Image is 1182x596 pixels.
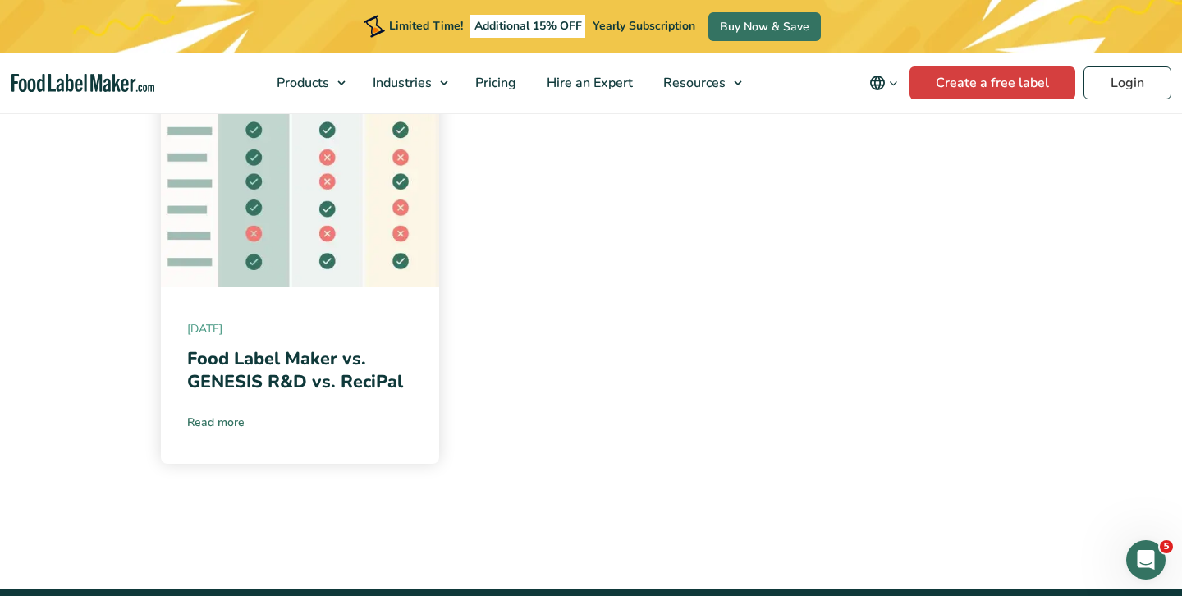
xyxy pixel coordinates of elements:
[187,346,403,394] a: Food Label Maker vs. GENESIS R&D vs. ReciPal
[272,74,331,92] span: Products
[532,53,644,113] a: Hire an Expert
[1160,540,1173,553] span: 5
[460,53,528,113] a: Pricing
[708,12,821,41] a: Buy Now & Save
[858,66,909,99] button: Change language
[262,53,354,113] a: Products
[909,66,1075,99] a: Create a free label
[11,74,155,93] a: Food Label Maker homepage
[542,74,635,92] span: Hire an Expert
[1083,66,1171,99] a: Login
[368,74,433,92] span: Industries
[358,53,456,113] a: Industries
[187,414,413,431] a: Read more
[1126,540,1166,580] iframe: Intercom live chat
[470,74,518,92] span: Pricing
[187,320,413,337] span: [DATE]
[470,15,586,38] span: Additional 15% OFF
[593,18,695,34] span: Yearly Subscription
[389,18,463,34] span: Limited Time!
[648,53,750,113] a: Resources
[658,74,727,92] span: Resources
